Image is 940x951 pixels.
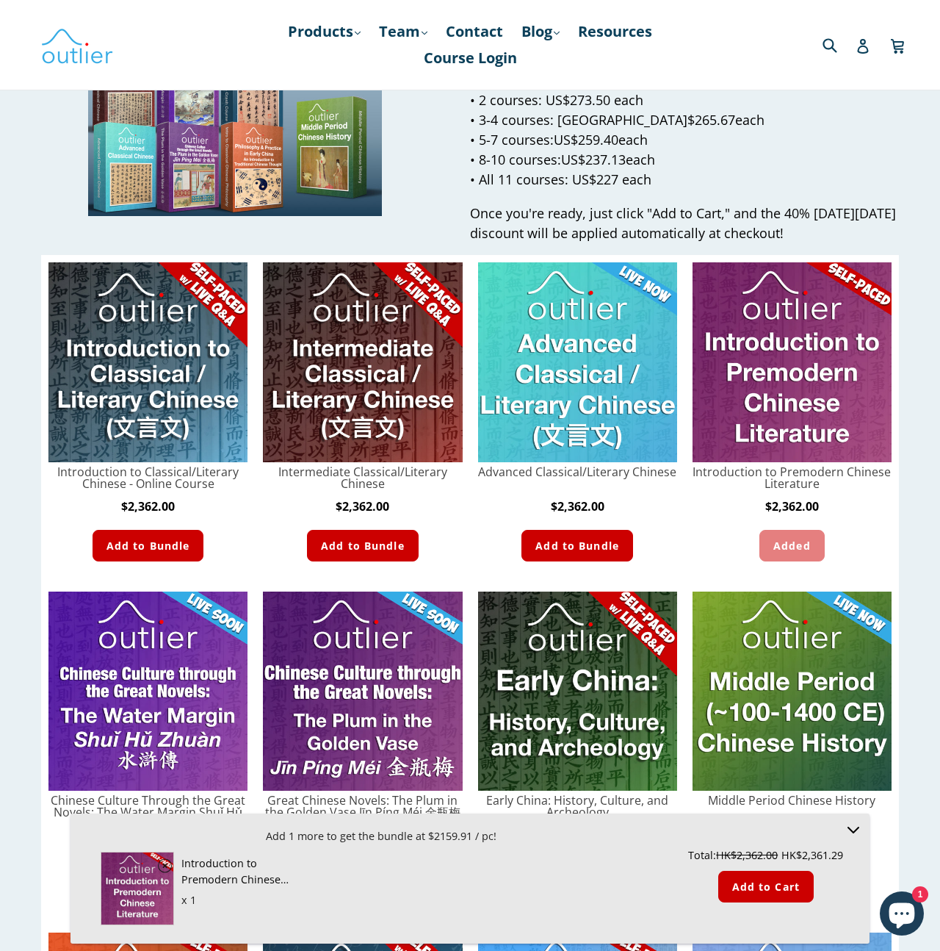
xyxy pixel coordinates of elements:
[263,794,462,818] a: Great Chinese Novels: The Plum in the Golden Vase Jīn Píng Méi 金瓶梅
[40,24,114,66] img: Outlier Linguistics
[688,847,843,864] p: Total:
[263,262,462,462] img: Intermediate Classical/Literary Chinese
[307,530,419,561] button: Add to Bundle
[263,592,462,791] img: Great Chinese Novels: The Plum in the Golden Vase Jīn Píng Méi 金瓶梅
[773,538,811,553] span: Added
[281,18,368,45] a: Products
[181,892,292,908] div: x 1
[97,828,667,848] div: Add 1 more to get the bundle at $2159.91 / pc!
[152,853,174,875] div: Remove variant from bundle
[416,45,524,71] a: Course Login
[263,466,462,489] a: Intermediate Classical/Literary Chinese
[121,498,175,514] b: 2,362.00
[765,498,772,514] span: $
[551,498,604,514] b: 2,362.00
[765,498,819,514] b: 2,362.00
[716,848,778,862] span: HK$2,362.00
[478,466,677,478] a: Advanced Classical/Literary Chinese
[101,852,174,925] img: Introduction to Premodern Chinese Literature
[336,498,389,514] b: 2,362.00
[718,871,814,902] button: Add to Cart
[106,538,190,553] span: Add to Bundle
[181,855,292,887] p: Introduction to Premodern Chinese Literature
[778,848,843,862] span: HK$2,361.29
[693,592,892,791] img: Middle Period Chinese History
[478,794,677,818] a: Early China: History, Culture, and Archeology
[759,530,825,561] button: Added
[470,204,911,243] p: Once you're ready, just click "Add to Cart," and the 40% [DATE][DATE] discount will be applied au...
[875,891,928,939] inbox-online-store-chat: Shopify online store chat
[535,538,619,553] span: Add to Bundle
[551,498,557,514] span: $
[321,538,405,553] span: Add to Bundle
[521,530,633,561] button: Add to Bundle
[514,18,567,45] a: Blog
[438,18,510,45] a: Contact
[93,530,204,561] button: Add to Bundle
[571,18,659,45] a: Resources
[819,29,859,60] input: Search
[478,592,677,791] img: Early China: History, Culture, and Archeology
[478,262,677,462] img: Advanced Classical/Literary Chinese
[48,466,247,489] a: Introduction to Classical/Literary Chinese - Online Course
[693,794,892,806] a: Middle Period Chinese History
[48,592,247,791] img: Chinese Culture Through the Great Novels: The Water Margin Shuǐ Hǔ Zhuàn 水滸傳
[732,880,800,894] span: Add to Cart
[693,262,892,462] img: Introduction to Premodern Chinese Literature
[372,18,435,45] a: Team
[693,466,892,489] a: Introduction to Premodern Chinese Literature
[336,498,342,514] span: $
[121,498,128,514] span: $
[48,262,247,462] img: Introduction to Classical/Literary Chinese - Online Course
[470,71,911,190] p: • 1 course: US$299 • 2 courses: US$273.50 each • 3-4 courses: [GEOGRAPHIC_DATA] $265.67 each • 5-...
[48,794,247,830] a: Chinese Culture Through the Great Novels: The Water Margin Shuǐ Hǔ Zhuàn 水滸傳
